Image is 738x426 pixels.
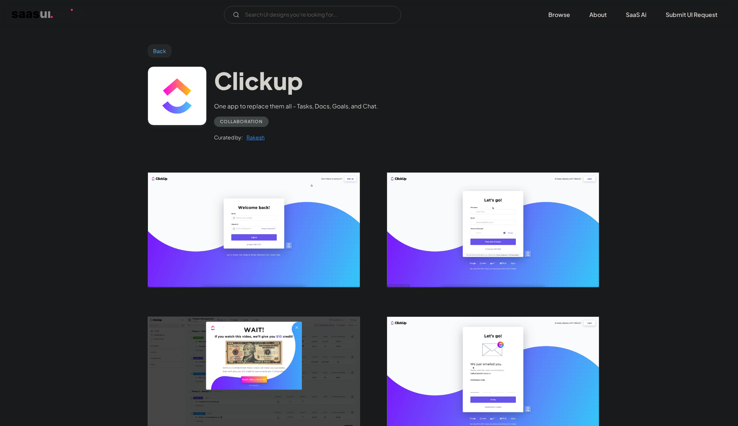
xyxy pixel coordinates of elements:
a: open lightbox [148,173,360,287]
img: 60436225eb50aa49d2530e90_Clickup%20Signup.jpg [387,173,599,287]
input: Search UI designs you're looking for... [224,6,401,24]
a: home [12,9,85,21]
a: Back [148,44,172,58]
div: Curated by: [214,133,243,142]
a: About [580,7,615,23]
a: SaaS Ai [617,7,655,23]
a: Submit UI Request [657,7,726,23]
h1: Clickup [214,66,378,95]
a: Browse [539,7,579,23]
a: Rakesh [243,133,265,142]
div: Collaboration [220,117,263,126]
img: 60436226e717603c391a42bc_Clickup%20Login.jpg [148,173,360,287]
div: One app to replace them all - Tasks, Docs, Goals, and Chat. [214,102,378,111]
form: Email Form [224,6,401,24]
a: open lightbox [387,173,599,287]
